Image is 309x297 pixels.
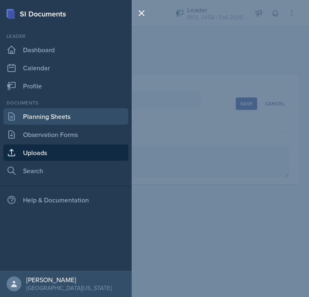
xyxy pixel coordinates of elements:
[3,108,128,125] a: Planning Sheets
[3,42,128,58] a: Dashboard
[26,284,112,292] div: [GEOGRAPHIC_DATA][US_STATE]
[3,126,128,143] a: Observation Forms
[3,78,128,94] a: Profile
[3,192,128,208] div: Help & Documentation
[26,276,112,284] div: [PERSON_NAME]
[3,144,128,161] a: Uploads
[3,99,128,107] div: Documents
[3,162,128,179] a: Search
[3,32,128,40] div: Leader
[3,60,128,76] a: Calendar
